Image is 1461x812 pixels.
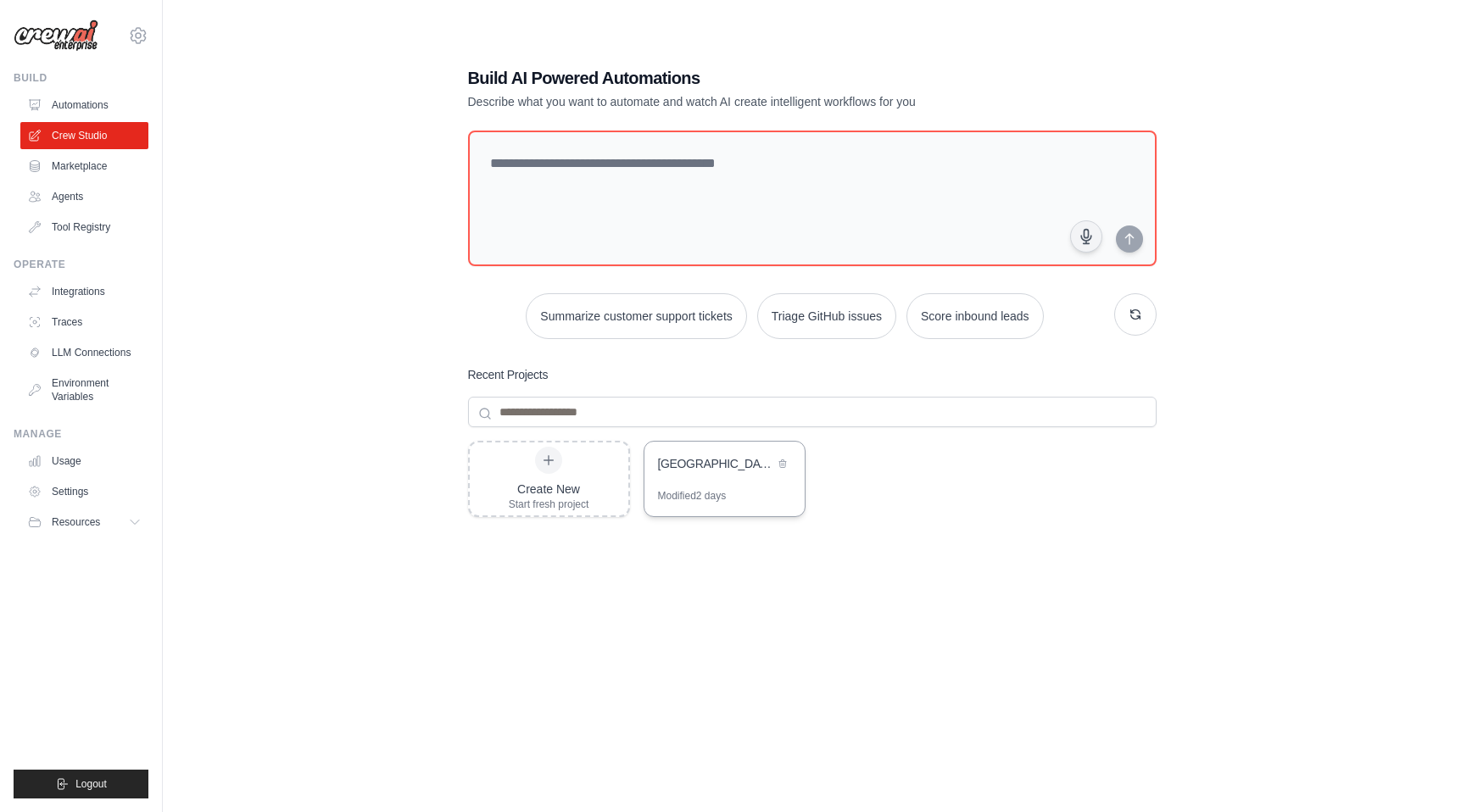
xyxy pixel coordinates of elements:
div: [GEOGRAPHIC_DATA]-[GEOGRAPHIC_DATA] Debate Automation [658,455,774,472]
a: Automations [20,92,148,119]
a: Tool Registry [20,214,148,241]
div: Create New [509,481,589,498]
span: Logout [75,777,107,791]
h1: Build AI Powered Automations [468,66,1038,90]
a: Usage [20,448,148,475]
h3: Recent Projects [468,366,549,383]
button: Score inbound leads [906,293,1044,339]
button: Resources [20,509,148,536]
img: Logo [14,19,98,52]
button: Triage GitHub issues [757,293,896,339]
a: Marketplace [20,153,148,180]
p: Describe what you want to automate and watch AI create intelligent workflows for you [468,93,1038,110]
a: LLM Connections [20,339,148,366]
button: Click to speak your automation idea [1070,220,1102,253]
a: Traces [20,309,148,336]
a: Environment Variables [20,370,148,410]
a: Settings [20,478,148,505]
div: Manage [14,427,148,441]
button: Delete project [774,455,791,472]
a: Crew Studio [20,122,148,149]
div: Start fresh project [509,498,589,511]
span: Resources [52,515,100,529]
button: Summarize customer support tickets [526,293,746,339]
div: Modified 2 days [658,489,727,503]
a: Integrations [20,278,148,305]
div: Build [14,71,148,85]
iframe: Chat Widget [1376,731,1461,812]
a: Agents [20,183,148,210]
button: Logout [14,770,148,798]
button: Get new suggestions [1114,293,1157,336]
div: Operate [14,258,148,271]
